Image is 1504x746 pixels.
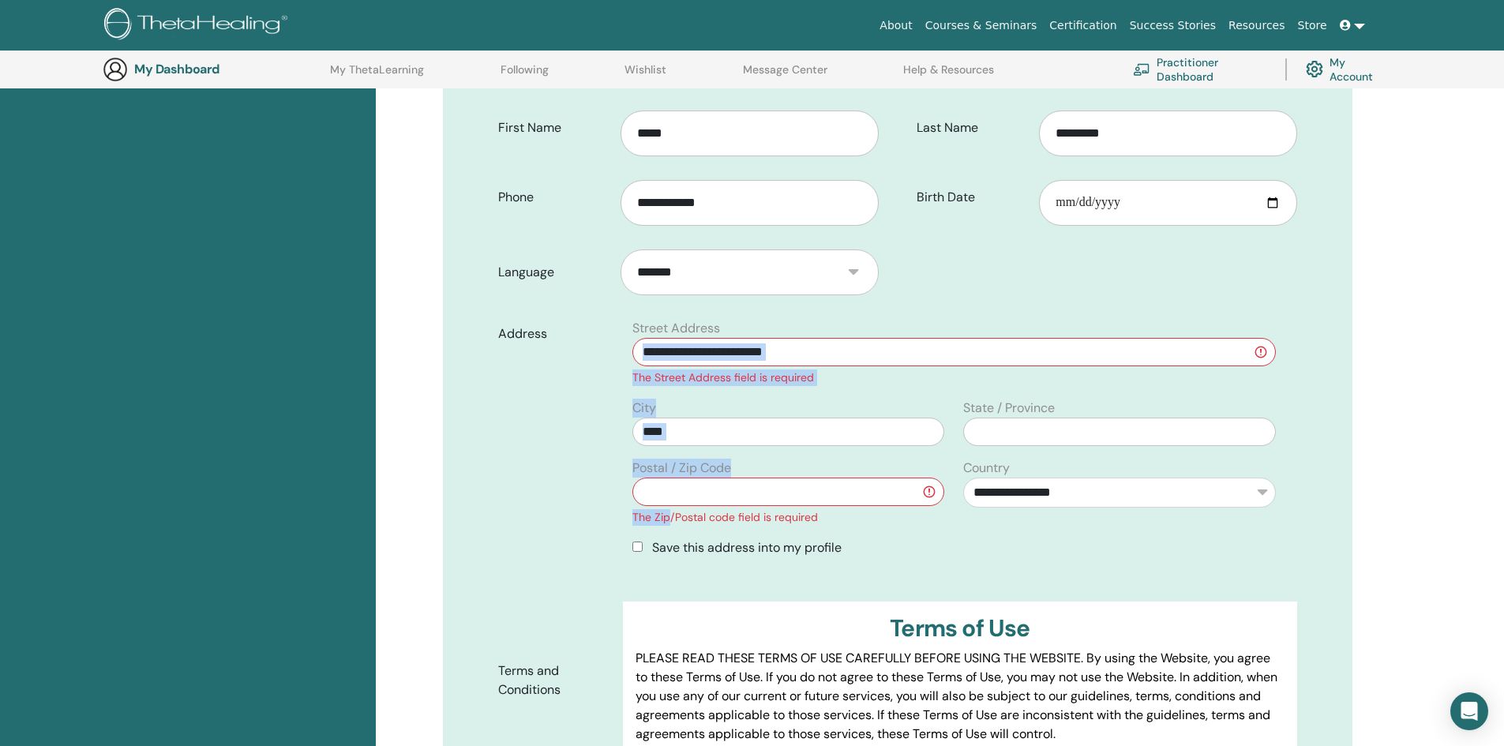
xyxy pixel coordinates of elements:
img: cog.svg [1306,57,1323,81]
a: Message Center [743,63,827,88]
a: About [873,11,918,40]
label: Last Name [905,113,1040,143]
a: Help & Resources [903,63,994,88]
label: Language [486,257,621,287]
label: City [632,399,656,418]
img: chalkboard-teacher.svg [1133,63,1150,76]
label: Phone [486,182,621,212]
label: Birth Date [905,182,1040,212]
p: PLEASE READ THESE TERMS OF USE CAREFULLY BEFORE USING THE WEBSITE. By using the Website, you agre... [636,649,1284,744]
a: Store [1292,11,1333,40]
span: Save this address into my profile [652,539,842,556]
h3: My Dashboard [134,62,292,77]
a: Practitioner Dashboard [1133,52,1266,87]
label: State / Province [963,399,1055,418]
a: My Account [1306,52,1386,87]
a: Courses & Seminars [919,11,1044,40]
label: Address [486,319,624,349]
img: generic-user-icon.jpg [103,57,128,82]
label: Postal / Zip Code [632,459,731,478]
h3: Terms of Use [636,614,1284,643]
label: First Name [486,113,621,143]
a: Wishlist [624,63,666,88]
a: Certification [1043,11,1123,40]
a: Resources [1222,11,1292,40]
a: My ThetaLearning [330,63,424,88]
img: logo.png [104,8,293,43]
label: Street Address [632,319,720,338]
label: Terms and Conditions [486,656,624,705]
div: Open Intercom Messenger [1450,692,1488,730]
div: The Zip/Postal code field is required [632,509,944,526]
label: Country [963,459,1010,478]
a: Success Stories [1123,11,1222,40]
a: Following [501,63,549,88]
div: The Street Address field is required [632,369,1275,386]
